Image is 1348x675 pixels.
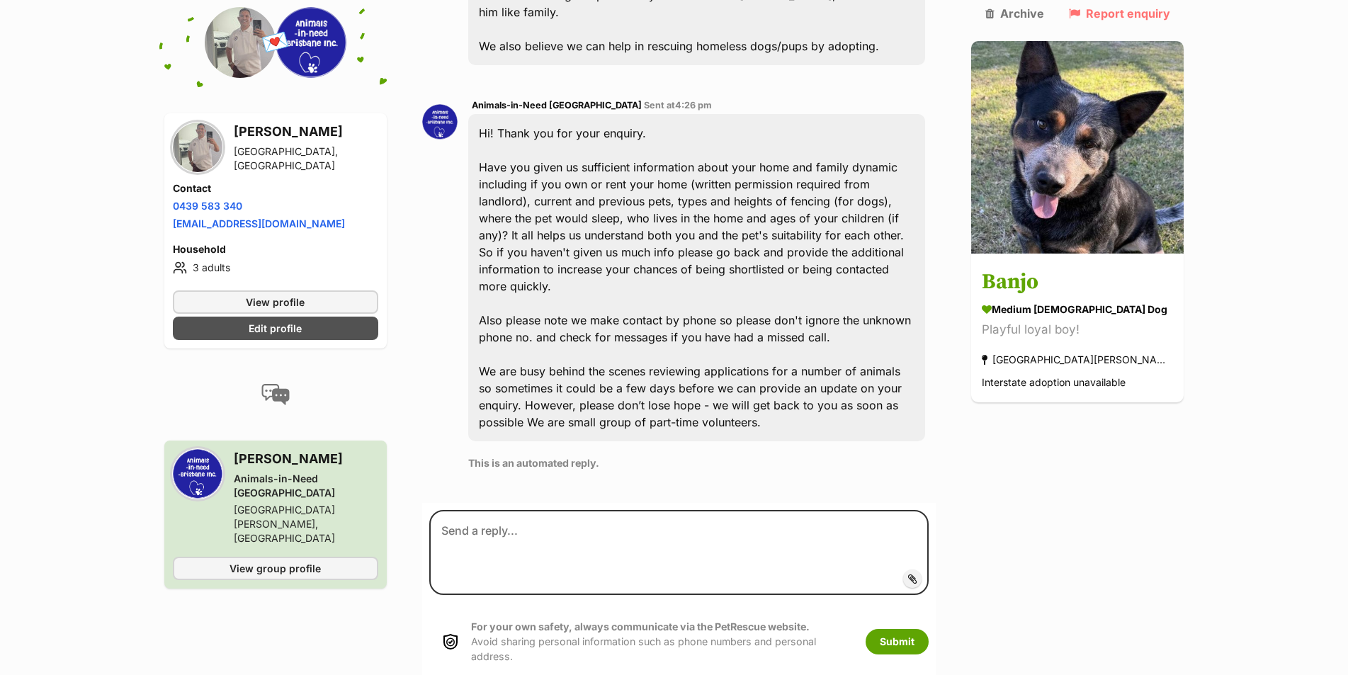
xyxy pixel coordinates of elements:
img: conversation-icon-4a6f8262b818ee0b60e3300018af0b2d0b884aa5de6e9bcb8d3d4eeb1a70a7c4.svg [261,384,290,405]
a: [EMAIL_ADDRESS][DOMAIN_NAME] [173,217,345,229]
span: 4:26 pm [675,100,712,110]
a: 0439 583 340 [173,200,242,212]
span: Interstate adoption unavailable [982,377,1126,389]
h4: Contact [173,181,378,195]
span: Edit profile [249,321,302,336]
a: Report enquiry [1069,7,1170,20]
h3: [PERSON_NAME] [234,122,378,142]
h4: Household [173,242,378,256]
strong: For your own safety, always communicate via the PetRescue website. [471,620,810,633]
p: This is an automated reply. [468,455,926,470]
h3: [PERSON_NAME] [234,449,378,469]
a: View profile [173,290,378,314]
div: Playful loyal boy! [982,321,1173,340]
li: 3 adults [173,259,378,276]
div: Animals-in-Need [GEOGRAPHIC_DATA] [234,472,378,500]
div: [GEOGRAPHIC_DATA], [GEOGRAPHIC_DATA] [234,144,378,173]
button: Submit [866,629,929,654]
img: Animals-in-Need Brisbane profile pic [173,449,222,499]
div: [GEOGRAPHIC_DATA][PERSON_NAME], [GEOGRAPHIC_DATA] [234,503,378,545]
span: Animals-in-Need [GEOGRAPHIC_DATA] [472,100,642,110]
span: Sent at [644,100,712,110]
a: Edit profile [173,317,378,340]
div: [GEOGRAPHIC_DATA][PERSON_NAME], [GEOGRAPHIC_DATA] [982,351,1173,370]
img: Animals-in-Need Brisbane profile pic [422,104,458,140]
span: View group profile [230,561,321,576]
div: Hi! Thank you for your enquiry. Have you given us sufficient information about your home and fami... [468,114,926,441]
span: 💌 [259,28,291,58]
img: Banjo [971,41,1184,254]
img: Animals-in-Need Brisbane profile pic [276,7,346,78]
a: Banjo medium [DEMOGRAPHIC_DATA] Dog Playful loyal boy! [GEOGRAPHIC_DATA][PERSON_NAME], [GEOGRAPHI... [971,256,1184,403]
a: Archive [985,7,1044,20]
div: medium [DEMOGRAPHIC_DATA] Dog [982,302,1173,317]
span: View profile [246,295,305,310]
p: Avoid sharing personal information such as phone numbers and personal address. [471,619,851,664]
a: View group profile [173,557,378,580]
h3: Banjo [982,267,1173,299]
img: William Damot profile pic [205,7,276,78]
img: William Damot profile pic [173,123,222,172]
